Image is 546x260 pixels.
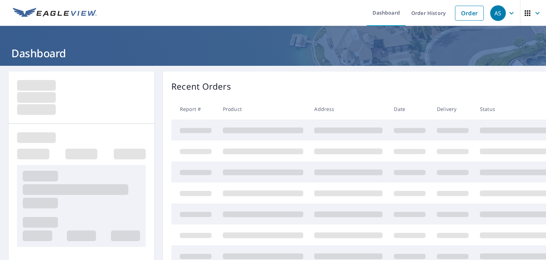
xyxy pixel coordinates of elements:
[431,99,474,120] th: Delivery
[13,8,97,18] img: EV Logo
[217,99,309,120] th: Product
[309,99,388,120] th: Address
[388,99,431,120] th: Date
[171,99,217,120] th: Report #
[490,5,506,21] div: AS
[9,46,537,60] h1: Dashboard
[171,80,231,93] p: Recent Orders
[455,6,484,21] a: Order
